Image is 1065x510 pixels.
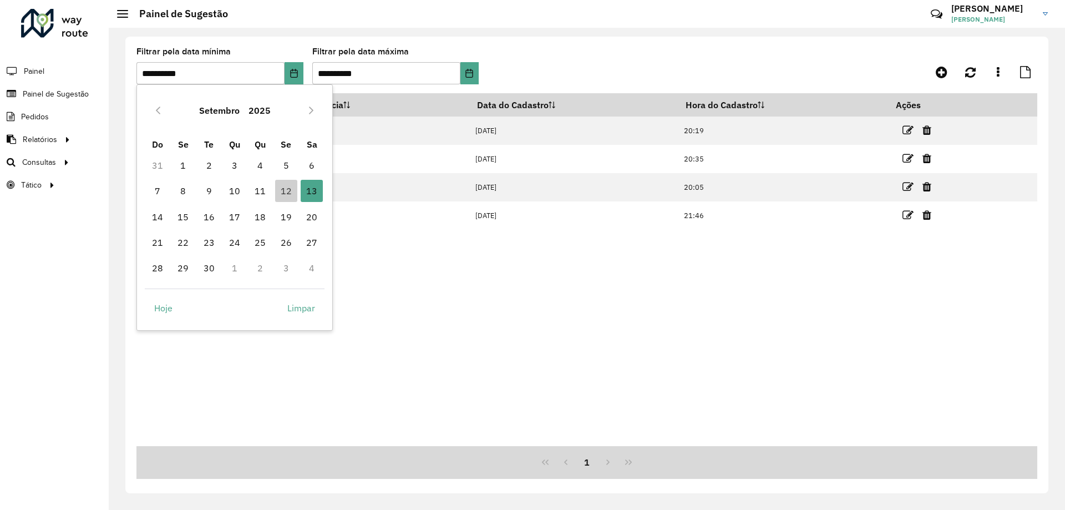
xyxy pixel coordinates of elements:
td: 2 [196,153,221,178]
a: Excluir [922,151,931,166]
h3: [PERSON_NAME] [951,3,1034,14]
span: Limpar [287,301,315,315]
button: Limpar [278,297,324,319]
td: 4 [299,255,324,281]
span: 2 [198,154,220,176]
a: Editar [902,151,914,166]
td: 21 [145,230,170,255]
td: 18 [247,204,273,230]
div: Choose Date [136,84,333,331]
span: Pedidos [21,111,49,123]
td: 7 [145,178,170,204]
button: Choose Date [285,62,303,84]
label: Filtrar pela data mínima [136,45,231,58]
span: 26 [275,231,297,254]
td: 8 [170,178,196,204]
span: 4 [249,154,271,176]
th: Hora do Cadastro [678,93,887,117]
td: [DATE] [469,117,678,145]
td: 13 [299,178,324,204]
span: 29 [172,257,194,279]
span: Tático [21,179,42,191]
span: 20 [301,206,323,228]
td: 20:05 [678,173,887,201]
td: 3 [222,153,247,178]
button: Next Month [302,102,320,119]
a: Excluir [922,179,931,194]
td: 27 [299,230,324,255]
td: 25 [247,230,273,255]
td: [DATE] [267,173,469,201]
td: 9 [196,178,221,204]
td: [DATE] [469,201,678,230]
span: Se [281,139,291,150]
button: Choose Year [244,97,275,124]
td: 17 [222,204,247,230]
span: 23 [198,231,220,254]
td: 11 [247,178,273,204]
span: 1 [172,154,194,176]
span: Qu [229,139,240,150]
td: 30 [196,255,221,281]
td: [DATE] [267,201,469,230]
td: 2 [247,255,273,281]
span: 11 [249,180,271,202]
td: 24 [222,230,247,255]
span: 17 [224,206,246,228]
span: 14 [146,206,169,228]
td: 1 [222,255,247,281]
h2: Painel de Sugestão [128,8,228,20]
td: 31 [145,153,170,178]
td: 3 [273,255,299,281]
td: 19 [273,204,299,230]
span: 27 [301,231,323,254]
td: 26 [273,230,299,255]
td: 21:46 [678,201,887,230]
button: Choose Date [460,62,479,84]
span: 16 [198,206,220,228]
span: 18 [249,206,271,228]
span: 28 [146,257,169,279]
td: [DATE] [469,145,678,173]
span: 25 [249,231,271,254]
span: Consultas [22,156,56,168]
td: 20:19 [678,117,887,145]
td: 15 [170,204,196,230]
td: 20:35 [678,145,887,173]
td: 10 [222,178,247,204]
th: Data de Vigência [267,93,469,117]
span: Painel [24,65,44,77]
span: Painel de Sugestão [23,88,89,100]
td: 6 [299,153,324,178]
td: [DATE] [469,173,678,201]
label: Filtrar pela data máxima [312,45,409,58]
span: 9 [198,180,220,202]
span: 8 [172,180,194,202]
td: [DATE] [267,117,469,145]
span: Sa [307,139,317,150]
span: 15 [172,206,194,228]
button: Choose Month [195,97,244,124]
td: 1 [170,153,196,178]
span: 19 [275,206,297,228]
td: 28 [145,255,170,281]
td: 12 [273,178,299,204]
span: 7 [146,180,169,202]
td: 22 [170,230,196,255]
a: Contato Rápido [925,2,949,26]
span: 13 [301,180,323,202]
span: 6 [301,154,323,176]
span: 10 [224,180,246,202]
th: Ações [888,93,955,117]
span: Te [204,139,214,150]
span: 3 [224,154,246,176]
span: Qu [255,139,266,150]
span: 12 [275,180,297,202]
td: 5 [273,153,299,178]
td: 4 [247,153,273,178]
a: Editar [902,123,914,138]
span: 30 [198,257,220,279]
a: Editar [902,208,914,223]
span: 24 [224,231,246,254]
span: Do [152,139,163,150]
